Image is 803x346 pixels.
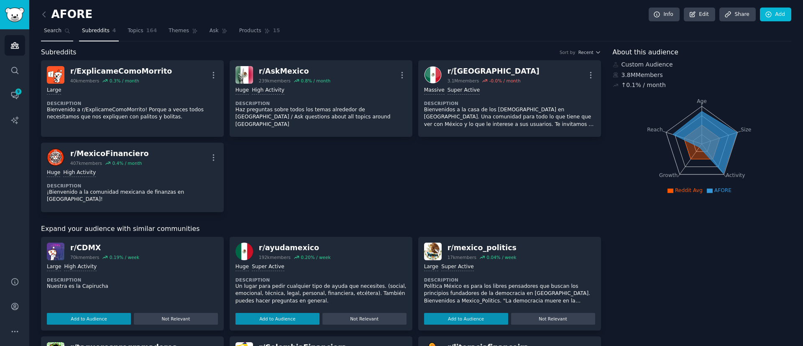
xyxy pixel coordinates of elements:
div: Large [424,263,438,271]
div: r/ CDMX [70,243,139,253]
div: -0.0 % / month [489,78,521,84]
div: 0.8 % / month [301,78,330,84]
a: AskMexicor/AskMexico239kmembers0.8% / monthHugeHigh ActivityDescriptionHaz preguntas sobre todos ... [230,60,412,137]
tspan: Activity [726,172,745,178]
img: mexico [424,66,442,84]
div: r/ mexico_politics [448,243,517,253]
div: Super Active [441,263,474,271]
a: Subreddits4 [79,24,119,41]
dt: Description [235,100,407,106]
span: 164 [146,27,157,35]
a: Themes [166,24,201,41]
a: 9 [5,85,25,105]
span: Reddit Avg [675,187,703,193]
a: Topics164 [125,24,160,41]
span: AFORE [714,187,731,193]
dt: Description [47,183,218,189]
img: ayudamexico [235,243,253,260]
div: ↑ 0.1 % / month [621,81,666,90]
span: Subreddits [41,47,77,58]
span: Search [44,27,61,35]
div: r/ ayudamexico [259,243,331,253]
div: Sort by [560,49,575,55]
div: 40k members [70,78,99,84]
span: Recent [578,49,593,55]
tspan: Growth [659,172,678,178]
div: Large [47,263,61,271]
span: Ask [210,27,219,35]
button: Add to Audience [235,313,320,325]
p: Bienvenido a r/ExplicameComoMorrito! Porque a veces todos necesitamos que nos expliquen con palit... [47,106,218,121]
span: Topics [128,27,143,35]
img: AskMexico [235,66,253,84]
a: Share [719,8,755,22]
img: MexicoFinanciero [47,149,64,166]
p: Política México es para los libres pensadores que buscan los principios fundadores de la democrac... [424,283,595,305]
a: ExplicameComoMorritor/ExplicameComoMorrito40kmembers0.3% / monthLargeDescriptionBienvenido a r/Ex... [41,60,224,137]
div: Large [47,87,61,95]
dt: Description [235,277,407,283]
div: 239k members [259,78,291,84]
div: High Activity [252,87,284,95]
a: Ask [207,24,230,41]
span: About this audience [613,47,678,58]
div: 3.1M members [448,78,479,84]
dt: Description [47,100,218,106]
div: 17k members [448,254,476,260]
div: High Activity [64,263,97,271]
img: ExplicameComoMorrito [47,66,64,84]
tspan: Reach [647,126,663,132]
img: mexico_politics [424,243,442,260]
p: Bienvenidos a la casa de los [DEMOGRAPHIC_DATA] en [GEOGRAPHIC_DATA]. Una comunidad para todo lo ... [424,106,595,128]
p: ¡Bienvenido a la comunidad mexicana de finanzas en [GEOGRAPHIC_DATA]! [47,189,218,203]
tspan: Size [741,126,751,132]
div: 0.19 % / week [110,254,139,260]
span: Subreddits [82,27,110,35]
div: Huge [235,87,249,95]
button: Add to Audience [424,313,508,325]
div: 0.3 % / month [110,78,139,84]
div: r/ ExplicameComoMorrito [70,66,172,77]
div: Massive [424,87,445,95]
span: 4 [113,27,116,35]
div: Huge [47,169,60,177]
span: 15 [273,27,280,35]
div: Custom Audience [613,60,792,69]
div: r/ MexicoFinanciero [70,149,149,159]
span: Expand your audience with similar communities [41,224,199,234]
a: Products15 [236,24,283,41]
button: Not Relevant [134,313,218,325]
div: 192k members [259,254,291,260]
p: Nuestra es la Capirucha [47,283,218,290]
a: mexicor/[GEOGRAPHIC_DATA]3.1Mmembers-0.0% / monthMassiveSuper ActiveDescriptionBienvenidos a la c... [418,60,601,137]
tspan: Age [697,98,707,104]
div: 407k members [70,160,102,166]
div: 3.8M Members [613,71,792,79]
div: Huge [235,263,249,271]
p: Un lugar para pedir cualquier tipo de ayuda que necesites. (social, emocional, técnica, legal, pe... [235,283,407,305]
dt: Description [424,100,595,106]
a: Info [649,8,680,22]
span: Products [239,27,261,35]
img: GummySearch logo [5,8,24,22]
h2: AFORE [41,8,92,21]
span: 9 [15,89,22,95]
div: Super Active [252,263,284,271]
img: CDMX [47,243,64,260]
a: Add [760,8,791,22]
button: Not Relevant [511,313,595,325]
div: 0.20 % / week [301,254,330,260]
dt: Description [424,277,595,283]
button: Recent [578,49,601,55]
a: MexicoFinancieror/MexicoFinanciero407kmembers0.4% / monthHugeHigh ActivityDescription¡Bienvenido ... [41,143,224,212]
div: r/ [GEOGRAPHIC_DATA] [448,66,540,77]
button: Not Relevant [322,313,407,325]
div: Super Active [448,87,480,95]
span: Themes [169,27,189,35]
div: 0.4 % / month [112,160,142,166]
a: Edit [684,8,715,22]
div: r/ AskMexico [259,66,330,77]
p: Haz preguntas sobre todos los temas alrededor de [GEOGRAPHIC_DATA] / Ask questions about all topi... [235,106,407,128]
dt: Description [47,277,218,283]
a: Search [41,24,73,41]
